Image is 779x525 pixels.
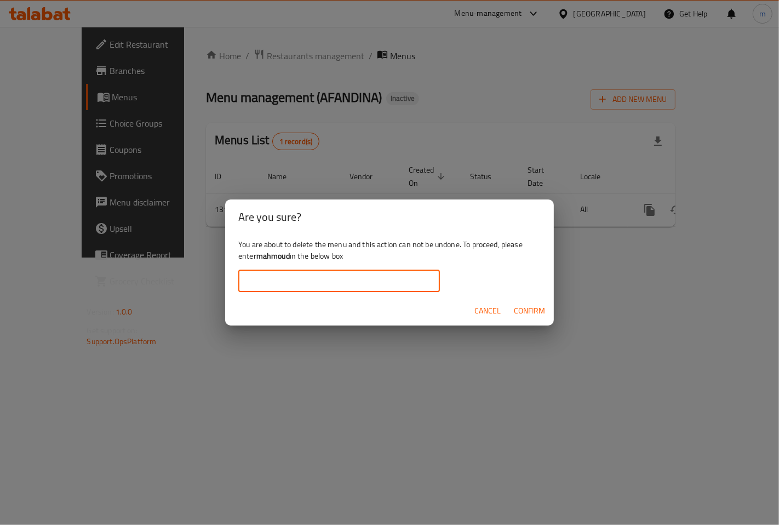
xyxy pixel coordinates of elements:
[256,249,290,263] b: mahmoud
[514,304,545,318] span: Confirm
[470,301,505,321] button: Cancel
[509,301,549,321] button: Confirm
[238,208,541,226] h2: Are you sure?
[474,304,501,318] span: Cancel
[225,235,554,296] div: You are about to delete the menu and this action can not be undone. To proceed, please enter in t...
